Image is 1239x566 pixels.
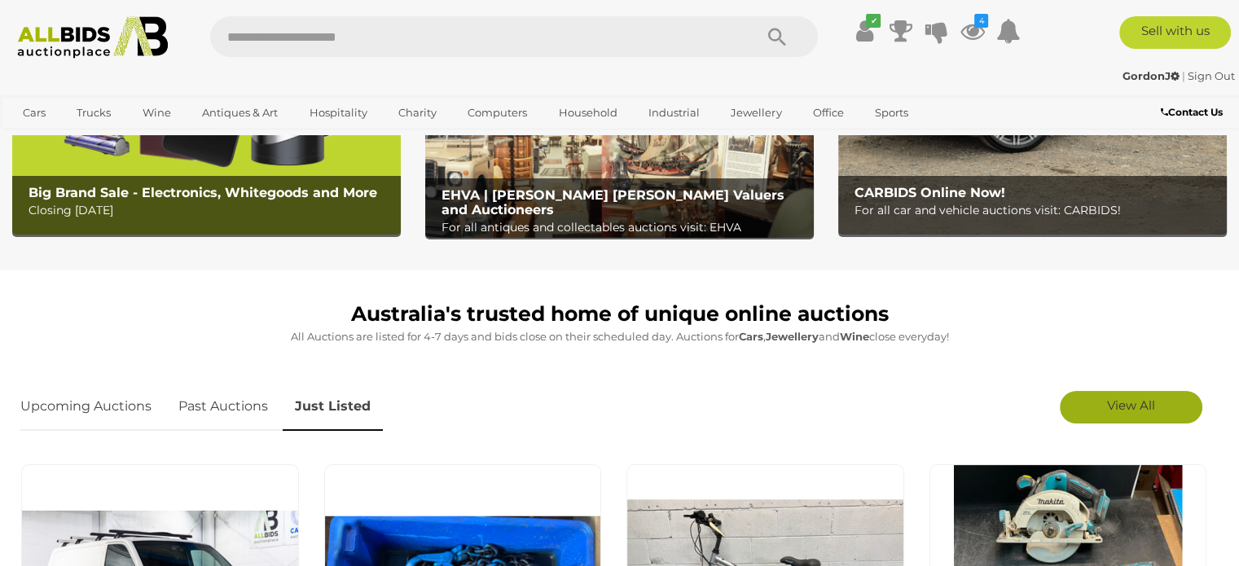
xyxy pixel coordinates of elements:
[802,99,855,126] a: Office
[974,14,988,28] i: 4
[638,99,710,126] a: Industrial
[1161,106,1223,118] b: Contact Us
[1188,69,1235,82] a: Sign Out
[1107,397,1155,413] span: View All
[1060,391,1202,423] a: View All
[132,99,182,126] a: Wine
[442,217,806,238] p: For all antiques and collectables auctions visit: EHVA
[1161,103,1227,121] a: Contact Us
[66,99,121,126] a: Trucks
[20,303,1219,326] h1: Australia's trusted home of unique online auctions
[29,185,377,200] b: Big Brand Sale - Electronics, Whitegoods and More
[855,185,1005,200] b: CARBIDS Online Now!
[12,99,56,126] a: Cars
[166,383,280,431] a: Past Auctions
[1119,16,1231,49] a: Sell with us
[442,187,784,217] b: EHVA | [PERSON_NAME] [PERSON_NAME] Valuers and Auctioneers
[1182,69,1185,82] span: |
[29,200,393,221] p: Closing [DATE]
[1123,69,1180,82] strong: GordonJ
[425,82,814,238] a: EHVA | Evans Hastings Valuers and Auctioneers EHVA | [PERSON_NAME] [PERSON_NAME] Valuers and Auct...
[388,99,447,126] a: Charity
[855,200,1219,221] p: For all car and vehicle auctions visit: CARBIDS!
[739,330,763,343] strong: Cars
[864,99,919,126] a: Sports
[20,383,164,431] a: Upcoming Auctions
[840,330,869,343] strong: Wine
[960,16,984,46] a: 4
[457,99,538,126] a: Computers
[866,14,881,28] i: ✔
[425,82,814,238] img: EHVA | Evans Hastings Valuers and Auctioneers
[9,16,177,59] img: Allbids.com.au
[191,99,288,126] a: Antiques & Art
[299,99,378,126] a: Hospitality
[1123,69,1182,82] a: GordonJ
[20,327,1219,346] p: All Auctions are listed for 4-7 days and bids close on their scheduled day. Auctions for , and cl...
[283,383,383,431] a: Just Listed
[736,16,818,57] button: Search
[12,126,149,153] a: [GEOGRAPHIC_DATA]
[766,330,819,343] strong: Jewellery
[548,99,628,126] a: Household
[852,16,877,46] a: ✔
[720,99,792,126] a: Jewellery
